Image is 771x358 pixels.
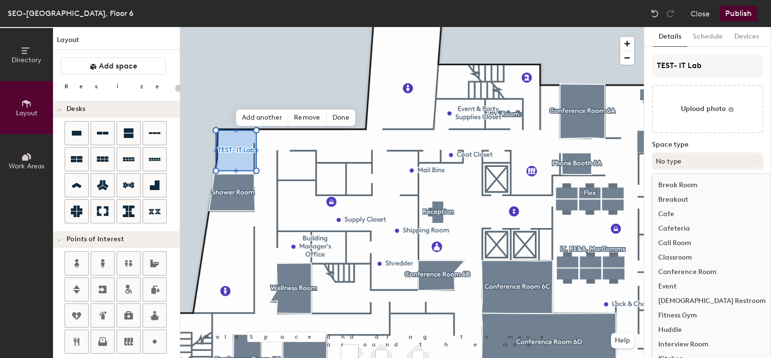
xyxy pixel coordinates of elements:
button: Close [691,6,710,21]
img: Undo [650,9,660,18]
span: Remove [288,110,327,126]
span: Desks [66,105,85,113]
div: SEO-[GEOGRAPHIC_DATA], Floor 6 [8,7,133,19]
span: Work Areas [9,162,44,170]
button: Add space [61,57,166,75]
button: No type [652,152,763,170]
button: Upload photo [652,85,763,133]
span: Add another [236,110,288,126]
img: Redo [665,9,675,18]
button: Help [611,333,634,348]
span: Layout [16,109,38,117]
button: Publish [719,6,758,21]
span: Points of Interest [66,235,124,243]
span: Directory [12,56,41,64]
label: Space type [652,141,763,149]
div: Resize [65,83,171,90]
span: Done [327,110,355,126]
button: Devices [729,27,765,47]
button: Details [653,27,687,47]
span: Add space [99,61,137,71]
h1: Layout [53,35,180,50]
button: Schedule [687,27,729,47]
